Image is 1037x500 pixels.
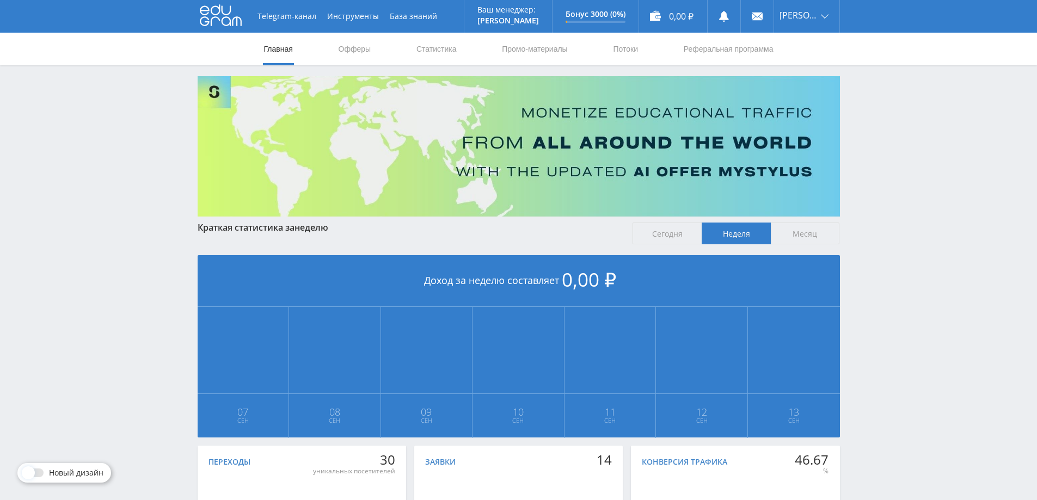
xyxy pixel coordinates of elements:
[49,468,103,477] span: Новый дизайн
[656,416,747,425] span: Сен
[477,16,539,25] p: [PERSON_NAME]
[633,223,702,244] span: Сегодня
[612,33,639,65] a: Потоки
[208,458,250,466] div: Переходы
[656,408,747,416] span: 12
[795,452,829,467] div: 46.67
[313,452,395,467] div: 30
[338,33,372,65] a: Офферы
[780,11,818,20] span: [PERSON_NAME]
[748,416,839,425] span: Сен
[263,33,294,65] a: Главная
[477,5,539,14] p: Ваш менеджер:
[198,255,840,307] div: Доход за неделю составляет
[565,416,655,425] span: Сен
[198,408,289,416] span: 07
[198,223,622,232] div: Краткая статистика за
[562,267,616,292] span: 0,00 ₽
[425,458,456,466] div: Заявки
[683,33,775,65] a: Реферальная программа
[290,408,380,416] span: 08
[290,416,380,425] span: Сен
[795,467,829,476] div: %
[748,408,839,416] span: 13
[198,416,289,425] span: Сен
[473,408,563,416] span: 10
[294,221,328,233] span: неделю
[415,33,458,65] a: Статистика
[198,76,840,217] img: Banner
[566,10,625,18] p: Бонус 3000 (0%)
[771,223,840,244] span: Месяц
[597,452,612,467] div: 14
[313,467,395,476] div: уникальных посетителей
[702,223,771,244] span: Неделя
[642,458,727,466] div: Конверсия трафика
[565,408,655,416] span: 11
[382,408,472,416] span: 09
[501,33,568,65] a: Промо-материалы
[473,416,563,425] span: Сен
[382,416,472,425] span: Сен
